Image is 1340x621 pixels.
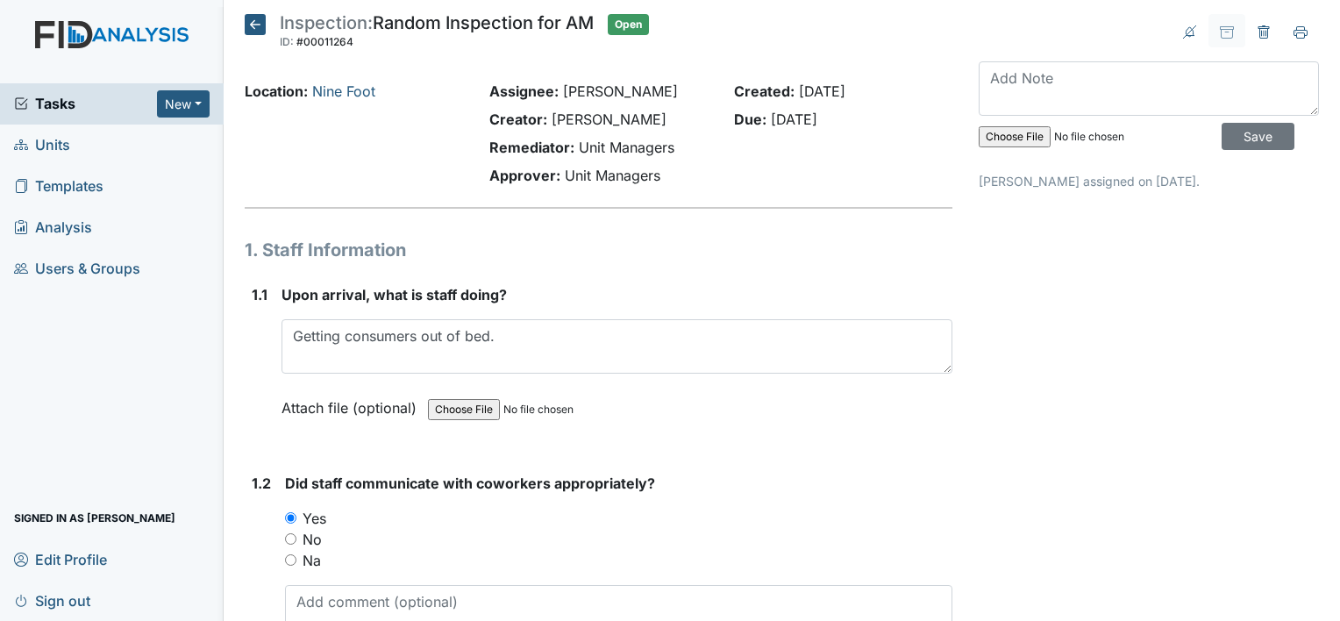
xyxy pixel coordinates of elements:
span: Sign out [14,587,90,614]
button: New [157,90,210,118]
span: Unit Managers [579,139,674,156]
strong: Created: [734,82,795,100]
h1: 1. Staff Information [245,237,952,263]
strong: Approver: [489,167,560,184]
span: [DATE] [771,111,817,128]
span: [PERSON_NAME] [563,82,678,100]
label: Na [303,550,321,571]
strong: Creator: [489,111,547,128]
label: Yes [303,508,326,529]
textarea: Getting consumers out of bed. [282,319,952,374]
strong: Remediator: [489,139,574,156]
strong: Assignee: [489,82,559,100]
input: Na [285,554,296,566]
span: Analysis [14,214,92,241]
div: Random Inspection for AM [280,14,594,53]
span: ID: [280,35,294,48]
label: Attach file (optional) [282,388,424,418]
span: [PERSON_NAME] [552,111,666,128]
span: Unit Managers [565,167,660,184]
p: [PERSON_NAME] assigned on [DATE]. [979,172,1319,190]
strong: Location: [245,82,308,100]
a: Nine Foot [312,82,375,100]
span: [DATE] [799,82,845,100]
a: Tasks [14,93,157,114]
span: Inspection: [280,12,373,33]
strong: Due: [734,111,766,128]
span: Upon arrival, what is staff doing? [282,286,507,303]
span: Did staff communicate with coworkers appropriately? [285,475,655,492]
input: Save [1222,123,1294,150]
input: No [285,533,296,545]
span: Units [14,132,70,159]
span: Users & Groups [14,255,140,282]
label: 1.1 [252,284,267,305]
label: No [303,529,322,550]
span: #00011264 [296,35,353,48]
span: Templates [14,173,103,200]
label: 1.2 [252,473,271,494]
span: Edit Profile [14,546,107,573]
span: Open [608,14,649,35]
input: Yes [285,512,296,524]
span: Signed in as [PERSON_NAME] [14,504,175,532]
